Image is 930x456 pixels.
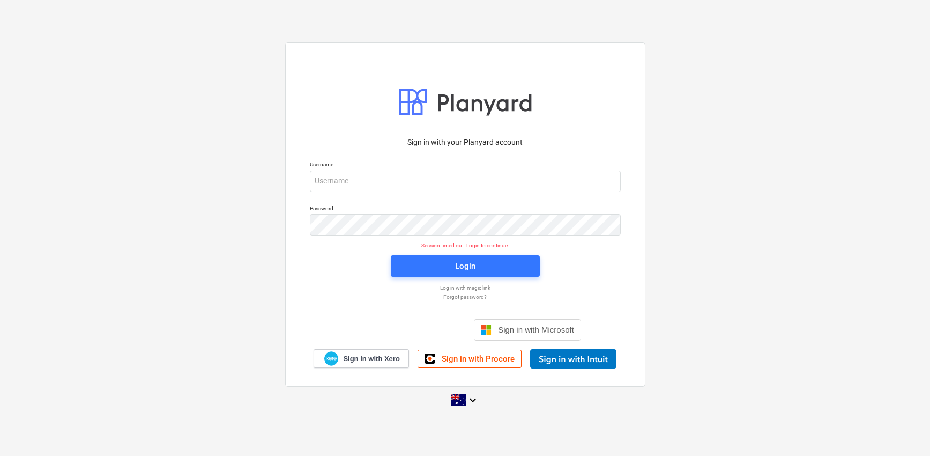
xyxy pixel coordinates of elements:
[310,161,621,170] p: Username
[310,171,621,192] input: Username
[498,325,574,334] span: Sign in with Microsoft
[304,284,626,291] a: Log in with magic link
[481,325,492,335] img: Microsoft logo
[391,255,540,277] button: Login
[455,259,475,273] div: Login
[304,293,626,300] a: Forgot password?
[343,354,399,364] span: Sign in with Xero
[310,137,621,148] p: Sign in with your Planyard account
[314,349,409,368] a: Sign in with Xero
[466,394,479,407] i: keyboard_arrow_down
[303,242,627,249] p: Session timed out. Login to continue.
[344,318,471,342] iframe: Sign in with Google Button
[324,351,338,366] img: Xero logo
[876,404,930,456] iframe: Chat Widget
[442,354,515,364] span: Sign in with Procore
[418,350,522,368] a: Sign in with Procore
[310,205,621,214] p: Password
